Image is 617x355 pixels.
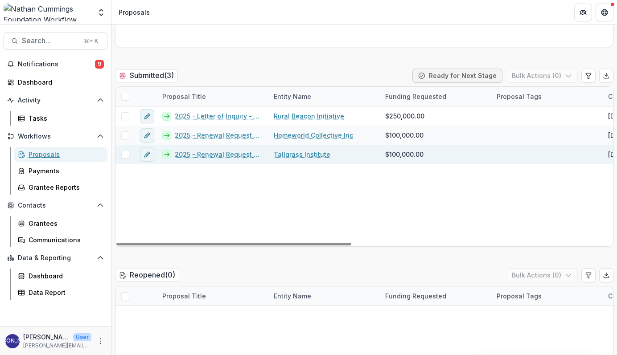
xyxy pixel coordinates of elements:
div: Tasks [29,114,100,123]
button: Ready for Next Stage [412,69,502,83]
button: Export table data [599,268,613,282]
button: Bulk Actions (0) [506,268,578,282]
div: Communications [29,235,100,245]
a: Dashboard [4,75,107,90]
button: Open Data & Reporting [4,251,107,265]
button: Open Activity [4,93,107,107]
div: Grantee Reports [29,183,100,192]
p: [PERSON_NAME][EMAIL_ADDRESS][PERSON_NAME][DOMAIN_NAME] [23,342,91,350]
div: Entity Name [268,286,380,306]
div: Proposal Title [157,87,268,106]
button: Bulk Actions (0) [506,69,578,83]
button: Edit table settings [581,69,596,83]
a: 2025 - Renewal Request Application [175,131,263,140]
div: Proposal Title [157,92,211,101]
div: Funding Requested [380,286,491,306]
span: $250,000.00 [385,111,424,121]
span: Workflows [18,133,93,140]
button: Edit table settings [581,268,596,282]
h2: Reopened ( 0 ) [115,269,179,282]
span: 9 [95,60,104,69]
a: 2025 - Letter of Inquiry - Rural Beacon [175,111,263,121]
div: Data Report [29,288,100,297]
span: $100,000.00 [385,131,424,140]
div: Funding Requested [380,92,452,101]
div: Funding Requested [380,87,491,106]
div: Proposal Tags [491,92,547,101]
a: Proposals [14,147,107,162]
a: Grantees [14,216,107,231]
div: Proposal Tags [491,286,603,306]
div: Dashboard [18,78,100,87]
div: Proposal Tags [491,87,603,106]
div: Entity Name [268,92,317,101]
button: Get Help [596,4,613,21]
p: User [73,333,91,341]
button: Notifications9 [4,57,107,71]
a: Homeworld Collective Inc [274,131,353,140]
a: 2025 - Renewal Request Application [175,150,263,159]
div: Dashboard [29,271,100,281]
a: Payments [14,163,107,178]
span: Notifications [18,61,95,68]
div: Payments [29,166,100,175]
h2: Submitted ( 3 ) [115,69,178,82]
button: Open entity switcher [95,4,107,21]
span: Activity [18,97,93,104]
div: Entity Name [268,87,380,106]
div: Funding Requested [380,291,452,301]
a: Rural Beacon Initiative [274,111,344,121]
div: Grantees [29,219,100,228]
div: Proposal Title [157,286,268,306]
button: edit [140,109,154,123]
div: Proposal Title [157,291,211,301]
div: Proposals [119,8,150,17]
a: Data Report [14,285,107,300]
span: Contacts [18,202,93,209]
span: Search... [22,37,78,45]
div: Proposal Tags [491,291,547,301]
button: Export table data [599,69,613,83]
button: Open Workflows [4,129,107,143]
button: edit [140,128,154,143]
div: ⌘ + K [82,36,100,46]
button: More [95,336,106,347]
img: Nathan Cummings Foundation Workflow Sandbox logo [4,4,91,21]
div: Proposals [29,150,100,159]
div: Entity Name [268,291,317,301]
button: Partners [574,4,592,21]
a: Tallgrass Institute [274,150,330,159]
button: Search... [4,32,107,50]
nav: breadcrumb [115,6,153,19]
button: Open Contacts [4,198,107,212]
button: edit [140,147,154,162]
span: $100,000.00 [385,150,424,159]
a: Communications [14,233,107,247]
p: [PERSON_NAME] San [PERSON_NAME] [23,332,70,342]
span: Data & Reporting [18,254,93,262]
a: Dashboard [14,269,107,283]
a: Grantee Reports [14,180,107,195]
a: Tasks [14,111,107,126]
